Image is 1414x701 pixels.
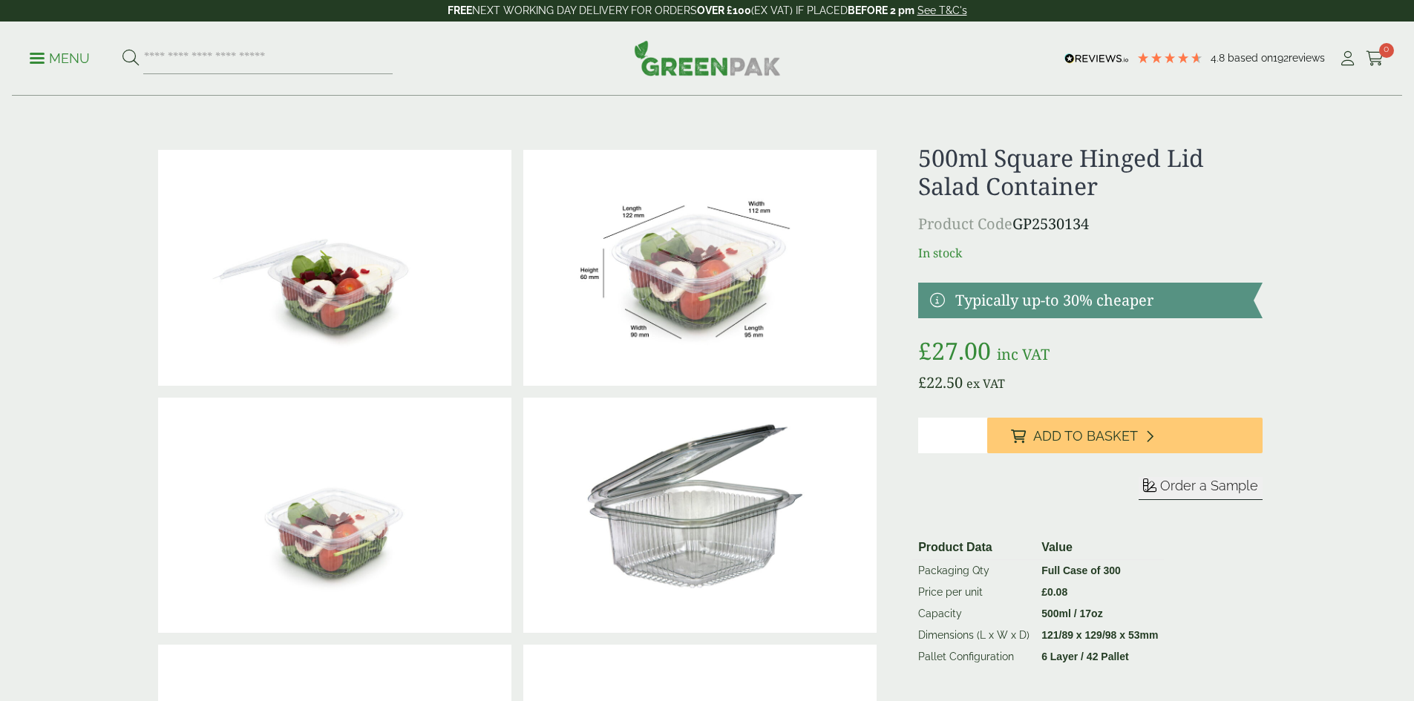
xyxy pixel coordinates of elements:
[1041,565,1121,576] strong: Full Case of 300
[1064,53,1129,64] img: REVIEWS.io
[1273,52,1289,64] span: 192
[912,582,1035,603] td: Price per unit
[966,375,1005,392] span: ex VAT
[918,372,963,392] bdi: 22.50
[918,214,1012,234] span: Product Code
[158,150,511,386] img: 500ml Square Hinged Salad Container Open
[1228,52,1273,64] span: Based on
[918,213,1262,235] p: GP2530134
[697,4,751,16] strong: OVER £100
[1366,51,1384,66] i: Cart
[1035,536,1164,560] th: Value
[30,50,90,68] p: Menu
[918,244,1262,262] p: In stock
[918,335,991,366] bdi: 27.00
[917,4,967,16] a: See T&C's
[912,646,1035,668] td: Pallet Configuration
[30,50,90,65] a: Menu
[1041,586,1047,598] span: £
[912,559,1035,582] td: Packaging Qty
[158,398,511,633] img: 500ml Square Hinged Salad Container Closed
[1041,651,1129,662] strong: 6 Layer / 42 Pallet
[1379,43,1394,58] span: 0
[634,40,781,76] img: GreenPak Supplies
[523,150,877,386] img: SaladBox_500
[1041,629,1158,641] strong: 121/89 x 129/98 x 53mm
[1041,586,1067,598] bdi: 0.08
[1338,51,1357,66] i: My Account
[912,625,1035,646] td: Dimensions (L x W x D)
[1366,47,1384,70] a: 0
[1139,477,1263,500] button: Order a Sample
[1041,608,1103,619] strong: 500ml / 17oz
[997,344,1050,364] span: inc VAT
[987,418,1263,453] button: Add to Basket
[1033,428,1138,444] span: Add to Basket
[1136,51,1203,65] div: 4.8 Stars
[848,4,914,16] strong: BEFORE 2 pm
[1160,478,1258,493] span: Order a Sample
[918,372,926,392] span: £
[1289,52,1325,64] span: reviews
[918,335,932,366] span: £
[918,144,1262,201] h1: 500ml Square Hinged Lid Salad Container
[912,603,1035,625] td: Capacity
[448,4,472,16] strong: FREE
[912,536,1035,560] th: Product Data
[1211,52,1228,64] span: 4.8
[523,398,877,633] img: 500ml Square Hinged Lid Salad Container 0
